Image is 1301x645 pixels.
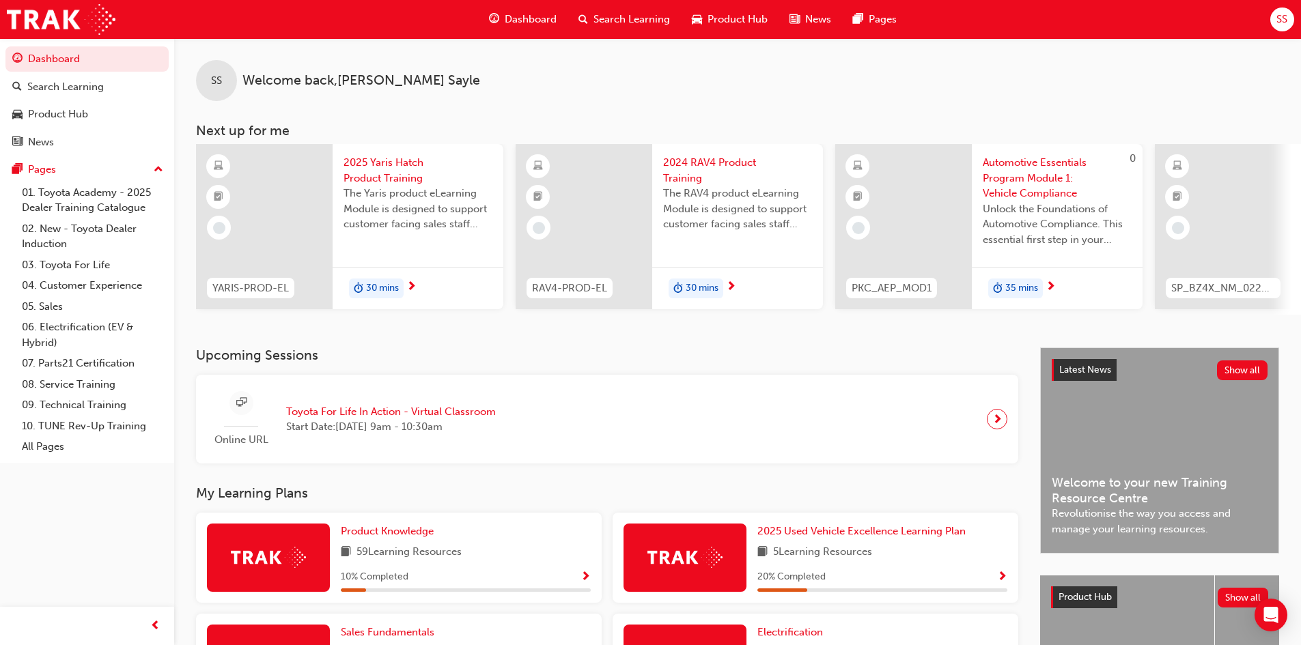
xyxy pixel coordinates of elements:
span: book-icon [341,544,351,561]
button: SS [1270,8,1294,31]
span: 35 mins [1005,281,1038,296]
span: learningResourceType_ELEARNING-icon [533,158,543,175]
span: RAV4-PROD-EL [532,281,607,296]
span: Welcome back , [PERSON_NAME] Sayle [242,73,480,89]
span: Unlock the Foundations of Automotive Compliance. This essential first step in your Automotive Ess... [983,201,1132,248]
span: 2025 Used Vehicle Excellence Learning Plan [757,525,966,537]
span: guage-icon [12,53,23,66]
span: book-icon [757,544,768,561]
a: Dashboard [5,46,169,72]
span: Sales Fundamentals [341,626,434,638]
span: booktick-icon [214,188,223,206]
span: car-icon [12,109,23,121]
button: Show Progress [580,569,591,586]
div: Open Intercom Messenger [1255,599,1287,631]
span: The RAV4 product eLearning Module is designed to support customer facing sales staff with introdu... [663,186,812,232]
span: Toyota For Life In Action - Virtual Classroom [286,404,496,420]
span: News [805,12,831,27]
span: Pages [869,12,897,27]
span: learningRecordVerb_NONE-icon [1172,222,1184,234]
span: sessionType_ONLINE_URL-icon [236,395,247,412]
a: Search Learning [5,74,169,100]
span: Dashboard [505,12,557,27]
h3: My Learning Plans [196,485,1018,501]
a: Online URLToyota For Life In Action - Virtual ClassroomStart Date:[DATE] 9am - 10:30am [207,386,1007,453]
span: 5 Learning Resources [773,544,872,561]
a: car-iconProduct Hub [681,5,779,33]
span: booktick-icon [853,188,863,206]
a: news-iconNews [779,5,842,33]
span: up-icon [154,161,163,179]
span: learningRecordVerb_NONE-icon [213,222,225,234]
span: booktick-icon [533,188,543,206]
a: guage-iconDashboard [478,5,568,33]
a: 04. Customer Experience [16,275,169,296]
span: duration-icon [354,280,363,298]
span: SS [211,73,222,89]
span: learningResourceType_ELEARNING-icon [853,158,863,175]
span: news-icon [12,137,23,149]
a: Latest NewsShow allWelcome to your new Training Resource CentreRevolutionise the way you access a... [1040,347,1279,554]
div: Pages [28,162,56,177]
a: Product Knowledge [341,524,439,539]
img: Trak [647,547,723,568]
span: learningResourceType_ELEARNING-icon [214,158,223,175]
span: learningRecordVerb_NONE-icon [533,222,545,234]
span: next-icon [1046,281,1056,293]
span: 2025 Yaris Hatch Product Training [344,155,492,186]
a: Product HubShow all [1051,586,1268,608]
span: search-icon [12,81,22,94]
span: Welcome to your new Training Resource Centre [1052,475,1268,506]
div: Search Learning [27,79,104,95]
span: duration-icon [993,280,1003,298]
span: Start Date: [DATE] 9am - 10:30am [286,419,496,435]
a: Sales Fundamentals [341,625,440,640]
span: 30 mins [686,281,718,296]
button: Show Progress [997,569,1007,586]
a: YARIS-PROD-EL2025 Yaris Hatch Product TrainingThe Yaris product eLearning Module is designed to s... [196,144,503,309]
a: Electrification [757,625,828,640]
a: 10. TUNE Rev-Up Training [16,416,169,437]
span: search-icon [578,11,588,28]
span: 10 % Completed [341,569,408,585]
span: Product Knowledge [341,525,434,537]
div: News [28,134,54,150]
img: Trak [7,4,115,35]
span: 0 [1130,152,1136,164]
span: learningResourceType_ELEARNING-icon [1173,158,1182,175]
img: Trak [231,547,306,568]
a: search-iconSearch Learning [568,5,681,33]
span: learningRecordVerb_NONE-icon [852,222,865,234]
a: 0PKC_AEP_MOD1Automotive Essentials Program Module 1: Vehicle ComplianceUnlock the Foundations of ... [835,144,1143,309]
span: Product Hub [708,12,768,27]
button: Show all [1218,588,1269,607]
span: Show Progress [580,571,591,584]
span: Revolutionise the way you access and manage your learning resources. [1052,506,1268,536]
span: 30 mins [366,281,399,296]
a: 09. Technical Training [16,395,169,416]
a: All Pages [16,436,169,457]
span: Product Hub [1059,591,1112,603]
span: Automotive Essentials Program Module 1: Vehicle Compliance [983,155,1132,201]
span: Search Learning [593,12,670,27]
span: next-icon [726,281,736,293]
h3: Upcoming Sessions [196,347,1018,363]
span: YARIS-PROD-EL [212,281,289,296]
span: PKC_AEP_MOD1 [852,281,932,296]
span: news-icon [789,11,800,28]
span: SP_BZ4X_NM_0224_EL01 [1171,281,1275,296]
a: News [5,130,169,155]
a: 2025 Used Vehicle Excellence Learning Plan [757,524,971,539]
div: Product Hub [28,106,88,122]
a: Latest NewsShow all [1052,359,1268,381]
span: duration-icon [673,280,683,298]
a: 02. New - Toyota Dealer Induction [16,218,169,255]
span: The Yaris product eLearning Module is designed to support customer facing sales staff with introd... [344,186,492,232]
span: next-icon [992,410,1003,429]
span: Show Progress [997,571,1007,584]
span: SS [1276,12,1287,27]
span: prev-icon [150,618,160,635]
h3: Next up for me [174,123,1301,139]
span: guage-icon [489,11,499,28]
